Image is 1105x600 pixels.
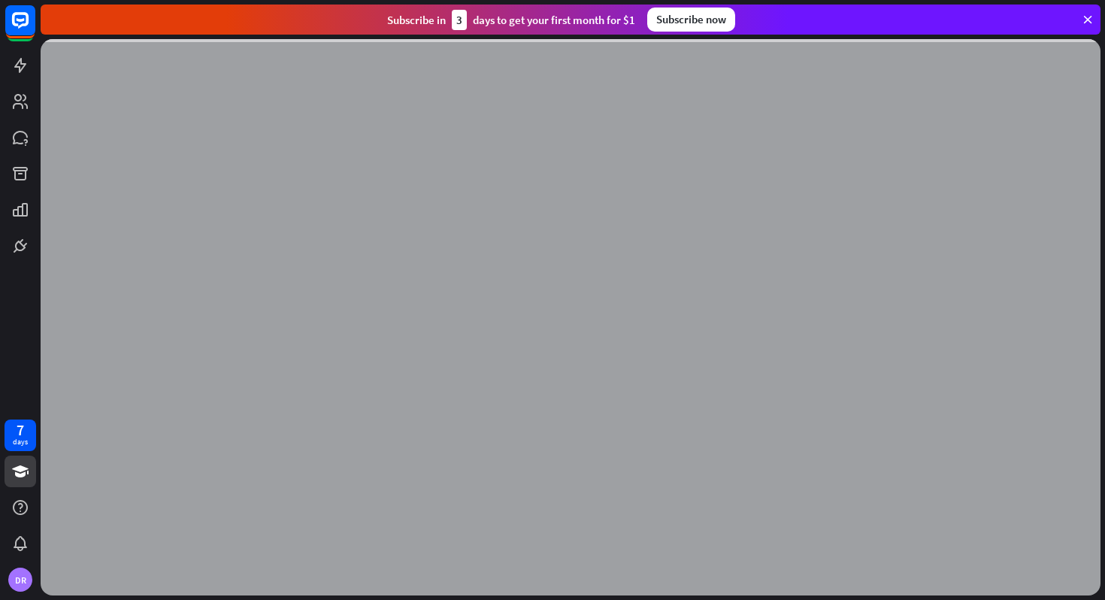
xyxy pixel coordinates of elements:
[647,8,735,32] div: Subscribe now
[452,10,467,30] div: 3
[5,420,36,451] a: 7 days
[17,423,24,437] div: 7
[387,10,635,30] div: Subscribe in days to get your first month for $1
[13,437,28,447] div: days
[8,568,32,592] div: DR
